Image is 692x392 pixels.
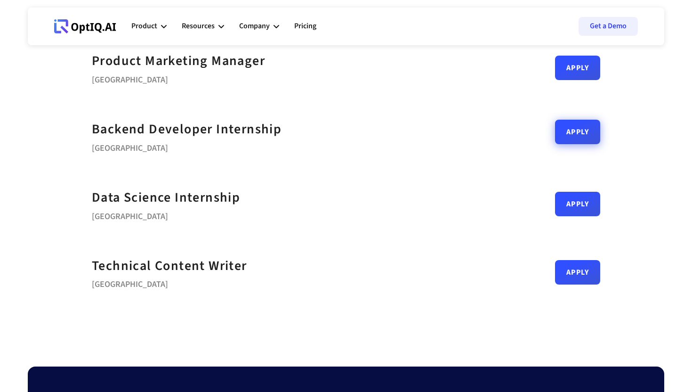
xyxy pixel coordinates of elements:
[92,140,282,153] div: [GEOGRAPHIC_DATA]
[182,12,224,41] div: Resources
[239,12,279,41] div: Company
[54,12,116,41] a: Webflow Homepage
[131,12,167,41] div: Product
[131,20,157,33] div: Product
[294,12,316,41] a: Pricing
[182,20,215,33] div: Resources
[555,192,600,216] a: Apply
[92,120,282,139] strong: Backend Developer Internship
[239,20,270,33] div: Company
[555,260,600,285] a: Apply
[92,256,247,275] strong: Technical Content Writer
[92,255,247,277] a: Technical Content Writer
[92,276,247,289] div: [GEOGRAPHIC_DATA]
[555,56,600,80] a: Apply
[579,17,638,36] a: Get a Demo
[92,208,240,221] div: [GEOGRAPHIC_DATA]
[555,120,600,144] a: Apply
[92,72,265,85] div: [GEOGRAPHIC_DATA]
[92,50,265,72] a: Product Marketing Manager
[92,188,240,207] strong: Data Science Internship
[92,187,240,208] a: Data Science Internship
[92,119,282,140] a: Backend Developer Internship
